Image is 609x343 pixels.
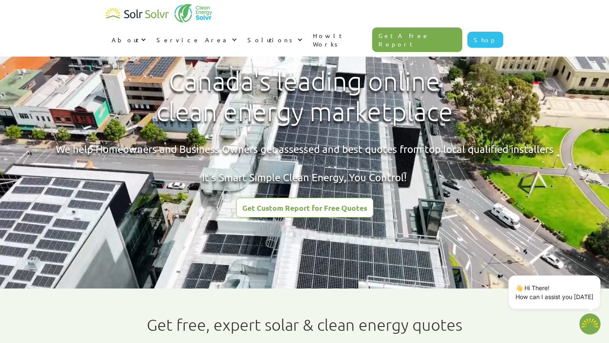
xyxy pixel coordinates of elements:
[516,283,593,301] p: 👋 Hi There! How can I assist you [DATE]
[112,35,139,44] div: About
[372,27,463,52] a: Get A Free Report
[106,27,151,52] div: About
[149,66,460,127] h1: Canada's leading online clean energy marketplace
[56,142,554,185] div: We help Homeowners and Business Owners get assessed and best quotes from top local qualified inst...
[242,204,367,212] div: Get Custom Report for Free Quotes
[579,313,601,335] button: Open chatbot widget
[236,198,373,218] a: Get Custom Report for Free Quotes
[579,313,601,335] img: 1702586718.png
[241,27,307,52] div: Solutions
[247,35,295,44] div: Solutions
[467,32,503,48] a: Shop
[147,316,462,334] h1: Get free, expert solar & clean energy quotes
[156,35,230,44] div: Service Area
[151,27,241,52] div: Service Area
[307,23,372,57] a: How It Works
